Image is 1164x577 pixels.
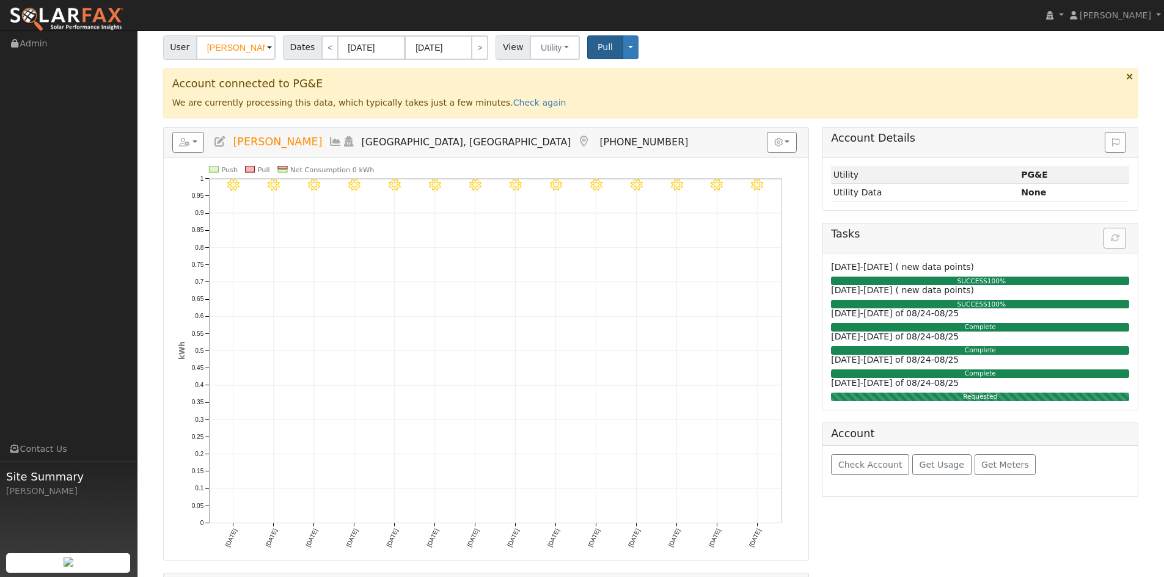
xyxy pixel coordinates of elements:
[64,557,73,567] img: retrieve
[195,485,203,492] text: 0.1
[587,35,623,59] button: Pull
[831,308,1129,319] h6: [DATE]-[DATE] of 08/24-08/25
[227,179,240,191] i: 7/28 - Clear
[224,528,238,548] text: [DATE]
[178,341,186,360] text: kWh
[308,179,320,191] i: 7/30 - Clear
[831,132,1129,145] h5: Account Details
[195,244,203,251] text: 0.8
[831,262,892,272] span: [DATE]-[DATE]
[348,179,361,191] i: 7/31 - Clear
[191,365,203,371] text: 0.45
[496,35,530,60] span: View
[577,136,590,148] a: Map
[831,393,1129,401] div: Requested
[200,175,203,182] text: 1
[831,184,1019,201] td: Utility Data
[385,528,399,548] text: [DATE]
[831,228,1129,241] h5: Tasks
[510,179,522,191] i: 8/04 - Clear
[748,528,762,548] text: [DATE]
[550,179,562,191] i: 8/05 - Clear
[587,528,601,548] text: [DATE]
[630,179,642,191] i: 8/07 - Clear
[838,460,902,470] span: Check Account
[233,136,322,148] span: [PERSON_NAME]
[708,528,722,548] text: [DATE]
[429,179,441,191] i: 8/02 - Clear
[268,179,280,191] i: 7/29 - Clear
[191,399,203,406] text: 0.35
[546,528,560,548] text: [DATE]
[469,179,481,191] i: 8/03 - Clear
[257,166,269,174] text: Pull
[329,136,342,148] a: Multi-Series Graph
[831,378,1129,388] h6: [DATE]-[DATE] of 08/24-08/25
[195,313,203,319] text: 0.6
[987,277,1006,285] span: 100%
[195,278,203,285] text: 0.7
[283,35,322,60] span: Dates
[195,416,203,423] text: 0.3
[981,460,1029,470] span: Get Meters
[195,347,203,354] text: 0.5
[213,136,227,148] a: Edit User (35207)
[466,528,480,548] text: [DATE]
[196,35,276,60] input: Select a User
[191,468,203,474] text: 0.15
[751,179,763,191] i: 8/10 - Clear
[667,528,681,548] text: [DATE]
[831,346,1129,355] div: Complete
[471,35,488,60] a: >
[711,179,723,191] i: 8/09 - Clear
[831,369,1129,378] div: Complete
[831,285,892,295] span: [DATE]-[DATE]
[831,323,1129,332] div: Complete
[191,192,203,199] text: 0.95
[831,332,1129,342] h6: [DATE]-[DATE] of 08/24-08/25
[221,166,238,174] text: Push
[828,277,1135,286] div: SUCCESS
[345,528,359,548] text: [DATE]
[831,355,1129,365] h6: [DATE]-[DATE] of 08/24-08/25
[304,528,318,548] text: [DATE]
[831,454,909,475] button: Check Account
[191,434,203,440] text: 0.25
[627,528,641,548] text: [DATE]
[362,136,571,148] span: [GEOGRAPHIC_DATA], [GEOGRAPHIC_DATA]
[321,35,339,60] a: <
[195,209,203,216] text: 0.9
[1080,10,1151,20] span: [PERSON_NAME]
[191,296,203,302] text: 0.65
[598,42,613,52] span: Pull
[191,261,203,268] text: 0.75
[530,35,580,60] button: Utility
[513,98,566,107] a: Check again
[828,300,1135,310] div: SUCCESS
[389,179,401,191] i: 8/01 - Clear
[425,528,439,548] text: [DATE]
[163,35,197,60] span: User
[6,485,131,498] div: [PERSON_NAME]
[831,427,874,440] h5: Account
[163,68,1139,118] div: We are currently processing this data, which typically takes just a few minutes.
[1105,132,1126,153] button: Issue History
[975,454,1036,475] button: Get Meters
[590,179,602,191] i: 8/06 - Clear
[506,528,520,548] text: [DATE]
[896,285,974,295] span: ( new data points)
[1021,187,1046,197] strong: None
[987,300,1006,308] span: 100%
[264,528,278,548] text: [DATE]
[200,520,203,526] text: 0
[912,454,972,475] button: Get Usage
[920,460,964,470] span: Get Usage
[191,503,203,509] text: 0.05
[172,78,1130,90] h3: Account connected to PG&E
[599,136,688,148] span: [PHONE_NUMBER]
[9,7,124,32] img: SolarFax
[195,451,203,457] text: 0.2
[6,468,131,485] span: Site Summary
[670,179,683,191] i: 8/08 - Clear
[342,136,356,148] a: Login As (last Never)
